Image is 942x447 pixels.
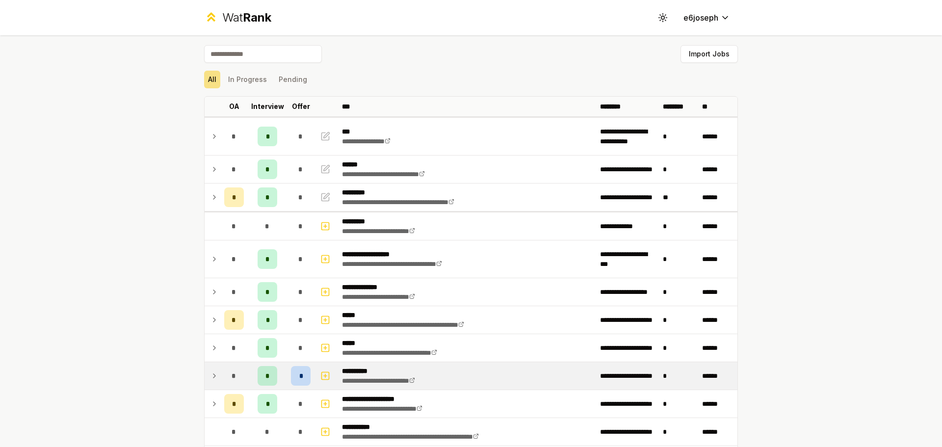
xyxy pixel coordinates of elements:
[229,102,239,111] p: OA
[204,10,271,26] a: WatRank
[680,45,738,63] button: Import Jobs
[222,10,271,26] div: Wat
[676,9,738,26] button: e6joseph
[204,71,220,88] button: All
[292,102,310,111] p: Offer
[224,71,271,88] button: In Progress
[243,10,271,25] span: Rank
[683,12,718,24] span: e6joseph
[251,102,284,111] p: Interview
[275,71,311,88] button: Pending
